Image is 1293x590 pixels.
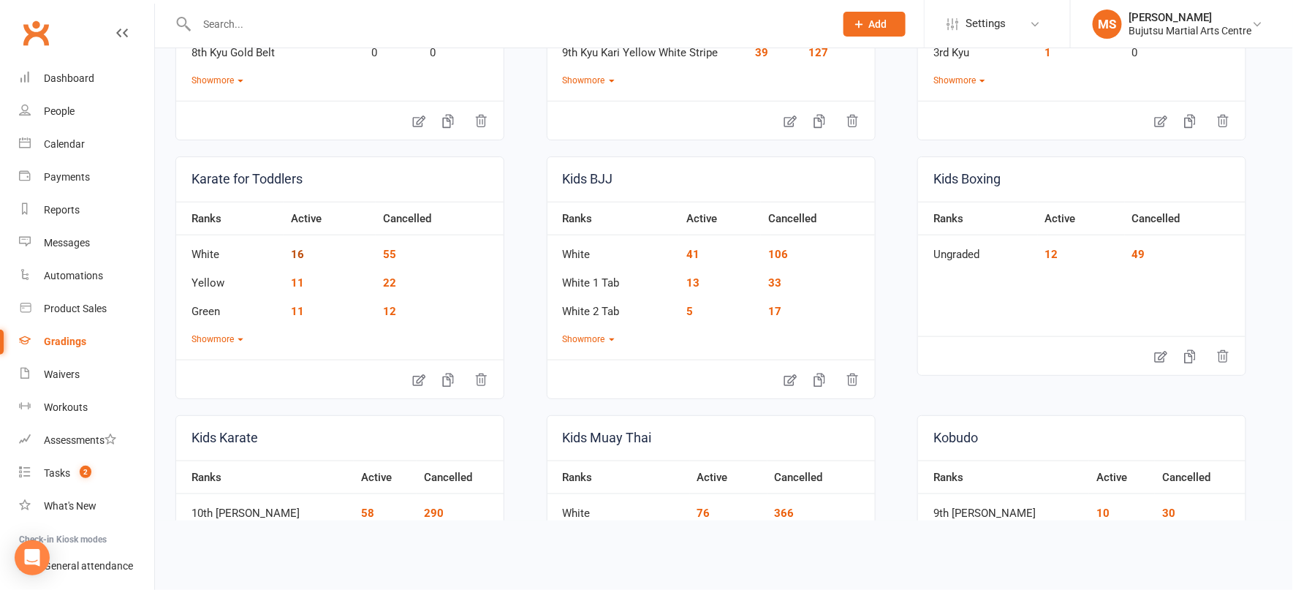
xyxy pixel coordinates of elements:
a: Messages [19,227,154,260]
div: MS [1093,10,1122,39]
th: Cancelled [1155,461,1245,494]
a: Waivers [19,358,154,391]
a: Clubworx [18,15,54,51]
td: White 2 Tab [547,292,680,321]
th: Cancelled [417,461,504,494]
th: Cancelled [761,202,874,235]
a: Reports [19,194,154,227]
a: 58 [361,507,374,520]
input: Search... [192,14,824,34]
a: 290 [424,507,444,520]
a: 16 [291,248,304,261]
div: Messages [44,237,90,249]
button: Showmore [192,333,243,347]
td: 10th [PERSON_NAME] [176,494,354,523]
th: Active [1038,202,1125,235]
a: What's New [19,490,154,523]
div: Assessments [44,434,116,446]
div: What's New [44,500,96,512]
span: Settings [966,7,1006,40]
div: Waivers [44,368,80,380]
a: 30 [1162,507,1175,520]
th: Ranks [547,202,680,235]
td: White [547,235,680,264]
div: Tasks [44,467,70,479]
a: 13 [686,276,699,290]
th: Ranks [176,202,284,235]
div: Calendar [44,138,85,150]
a: 12 [1045,248,1058,261]
th: Ranks [918,461,1089,494]
a: 49 [1132,248,1145,261]
a: Gradings [19,325,154,358]
a: 10 [1096,507,1110,520]
a: Payments [19,161,154,194]
a: Tasks 2 [19,457,154,490]
td: 9th [PERSON_NAME] [918,494,1089,523]
a: Automations [19,260,154,292]
a: Kids BJJ [547,157,875,202]
a: People [19,95,154,128]
a: General attendance kiosk mode [19,550,154,583]
th: Cancelled [767,461,875,494]
th: Active [284,202,376,235]
span: 2 [80,466,91,478]
button: Showmore [563,74,615,88]
div: People [44,105,75,117]
div: Gradings [44,336,86,347]
a: Calendar [19,128,154,161]
th: Ranks [918,202,1037,235]
th: Active [354,461,417,494]
a: 41 [686,248,699,261]
div: Automations [44,270,103,281]
a: Assessments [19,424,154,457]
td: Ungraded [918,235,1037,264]
div: Product Sales [44,303,107,314]
a: 12 [383,305,396,318]
button: Showmore [192,74,243,88]
a: Product Sales [19,292,154,325]
a: 17 [768,305,781,318]
span: Add [869,18,887,30]
div: [PERSON_NAME] [1129,11,1252,24]
div: General attendance [44,560,133,572]
th: Active [690,461,767,494]
th: Active [679,202,761,235]
button: Showmore [563,333,615,347]
a: 106 [768,248,788,261]
div: Bujutsu Martial Arts Centre [1129,24,1252,37]
a: Karate for Toddlers [176,157,504,202]
a: 76 [697,507,710,520]
a: 22 [383,276,396,290]
a: Kids Boxing [918,157,1245,202]
a: Dashboard [19,62,154,95]
a: Workouts [19,391,154,424]
a: 366 [775,507,795,520]
a: 5 [686,305,693,318]
a: Kids Karate [176,416,504,461]
a: 127 [808,46,828,59]
a: 11 [291,305,304,318]
a: 11 [291,276,304,290]
div: Workouts [44,401,88,413]
td: White 1 Tab [547,264,680,292]
th: Ranks [176,461,354,494]
th: Cancelled [1125,202,1245,235]
button: Add [843,12,906,37]
a: Kobudo [918,416,1245,461]
th: Ranks [547,461,690,494]
a: 1 [1045,46,1052,59]
a: 55 [383,248,396,261]
div: Dashboard [44,72,94,84]
a: Kids Muay Thai [547,416,875,461]
th: Active [1089,461,1155,494]
td: White [176,235,284,264]
td: White [547,494,690,523]
th: Cancelled [376,202,504,235]
div: Payments [44,171,90,183]
td: Green [176,292,284,321]
a: 33 [768,276,781,290]
td: Yellow [176,264,284,292]
a: 39 [756,46,769,59]
button: Showmore [933,74,985,88]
